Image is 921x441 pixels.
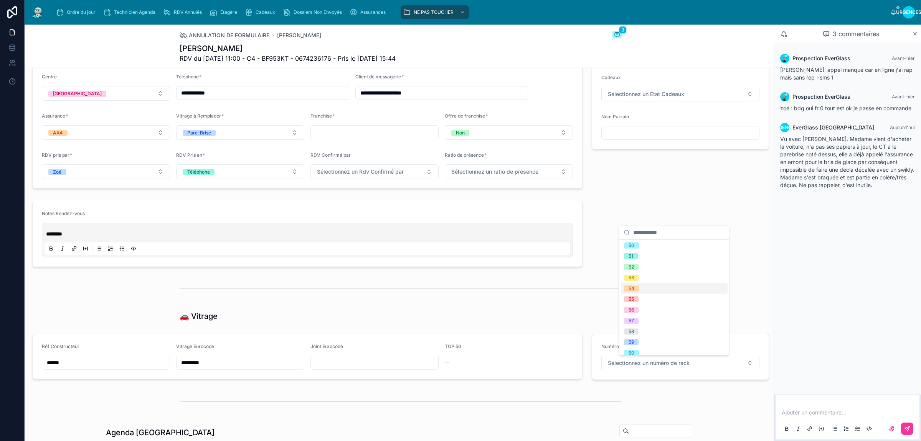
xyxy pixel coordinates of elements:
font: [PERSON_NAME] [277,32,321,38]
font: EverGlass [792,124,818,131]
font: -- [445,358,449,365]
button: Bouton de sélection [601,356,759,370]
font: Assurance [42,113,65,119]
font: Sélectionnez un État Cadeaux [608,91,684,97]
font: TOP 50 [445,343,461,349]
button: Bouton de sélection [176,164,304,179]
font: Technicien Agenda [114,9,155,15]
font: Franchise [310,113,332,119]
font: zoé : bdg oui fr 0 tout est ok je passe en commande [780,105,911,111]
button: Bouton de sélection [42,125,170,140]
font: ANNULATION DE FORMULAIRE [189,32,269,38]
font: Zoé [53,169,61,175]
font: RDV pris par [42,152,69,158]
font: Cadeaux [601,75,621,80]
font: Joint Eurocode [310,343,343,349]
button: 3 [612,31,622,40]
font: 60 [629,350,634,356]
button: Bouton de sélection [42,164,170,179]
font: Prospection [792,93,823,100]
font: Dossiers Non Envoyés [294,9,342,15]
img: Logo de l'application [31,6,45,18]
a: Ordre du jour [54,5,101,19]
font: Avant-hier [892,94,915,99]
font: [GEOGRAPHIC_DATA] [820,124,874,131]
font: NE PAS TOUCHER [414,9,454,15]
button: Bouton de sélection [310,164,439,179]
font: 58 [629,328,634,334]
div: Suggestions [619,240,729,355]
a: Assurances [347,5,391,19]
font: 53 [629,275,634,280]
font: EverGlass [825,55,850,61]
button: Bouton de sélection [176,125,304,140]
a: Technicien Agenda [101,5,161,19]
font: 57 [629,318,634,323]
a: RDV Annulés [161,5,207,19]
font: 54 [629,285,634,291]
font: 56 [629,307,634,313]
font: Assurances [360,9,386,15]
a: Cadeaux [243,5,281,19]
font: 3 commentaires [833,30,879,38]
font: Sélectionnez un Rdv Confirmé par [317,168,404,175]
font: Réf Constructeur [42,343,79,349]
font: Téléphone [176,74,199,80]
font: Nom Parrain [601,114,629,119]
font: Cadeaux [256,9,275,15]
font: 51 [629,253,633,259]
font: Pare-Brise [187,130,211,136]
a: [PERSON_NAME] [277,31,321,39]
font: Offre de franchise [445,113,485,119]
font: EverGlass [825,93,850,100]
font: RDV du [DATE] 11:00 - C4 - BF953KT - 0674236176 - Pris le [DATE] 15:44 [180,55,396,62]
font: Aujourd'hui [890,124,915,130]
font: Avant-hier [892,55,915,61]
button: Bouton de sélection [601,87,759,101]
font: Client de messagerie [355,74,401,80]
font: Téléphone [187,169,210,175]
font: 50 [629,242,634,248]
button: Bouton de sélection [445,125,573,140]
font: Étagère [220,9,237,15]
font: 3 [621,27,624,33]
font: Prospection [792,55,823,61]
font: Sélectionnez un ratio de présence [451,168,538,175]
font: 52 [629,264,634,270]
font: 59 [629,339,634,345]
font: Sélectionnez un numéro de rack [608,360,690,366]
font: AXA [53,130,63,136]
button: Bouton de sélection [42,86,170,101]
font: [GEOGRAPHIC_DATA] [53,91,102,96]
font: Vitrage Eurocode [176,343,214,349]
font: Non [456,130,465,136]
font: Vitrage à Remplacer [176,113,221,119]
font: Ordre du jour [67,9,96,15]
a: Étagère [207,5,243,19]
a: Dossiers Non Envoyés [281,5,347,19]
font: RDV Pris en [176,152,202,158]
font: [PERSON_NAME]: appel manqué car en ligne j'ai rap mais sans rep +sms 1 [780,66,913,81]
font: Notes Rendez-vous [42,211,85,216]
font: 🚗 Vitrage [180,312,218,321]
a: NE PAS TOUCHER [401,5,469,19]
a: ANNULATION DE FORMULAIRE [180,31,269,39]
font: RDV Confirmé par [310,152,351,158]
font: 55 [629,296,634,302]
button: Bouton de sélection [445,164,573,179]
font: Vu avec [PERSON_NAME]. Madame vient d'acheter la voiture, n'a pas ses papiers à jour, le CT a le ... [780,136,914,188]
font: Ratio de présence [445,152,484,158]
font: Centre [42,74,57,80]
font: Numéro Rack [601,343,631,349]
font: Agenda [GEOGRAPHIC_DATA] [106,428,215,437]
div: contenu déroulant [51,4,890,21]
font: Urgences [772,124,797,130]
font: RDV Annulés [174,9,202,15]
font: [PERSON_NAME] [180,44,243,53]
